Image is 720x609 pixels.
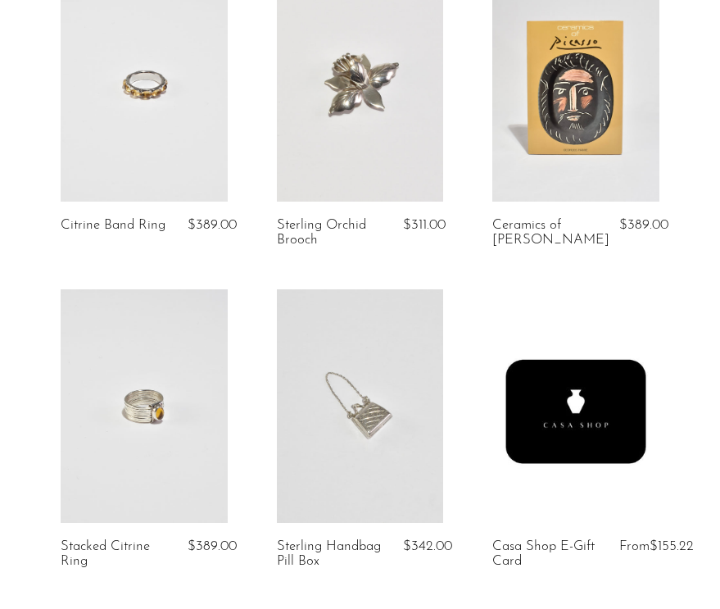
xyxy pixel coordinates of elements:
a: Casa Shop E-Gift Card [492,539,600,570]
a: Stacked Citrine Ring [61,539,168,570]
span: $311.00 [403,218,446,232]
a: Sterling Handbag Pill Box [277,539,384,570]
span: $389.00 [188,218,237,232]
span: $155.22 [650,539,694,553]
a: Citrine Band Ring [61,218,165,233]
span: $342.00 [403,539,452,553]
a: Sterling Orchid Brooch [277,218,384,248]
span: $389.00 [619,218,668,232]
span: $389.00 [188,539,237,553]
div: From [619,539,659,570]
a: Ceramics of [PERSON_NAME] [492,218,609,248]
